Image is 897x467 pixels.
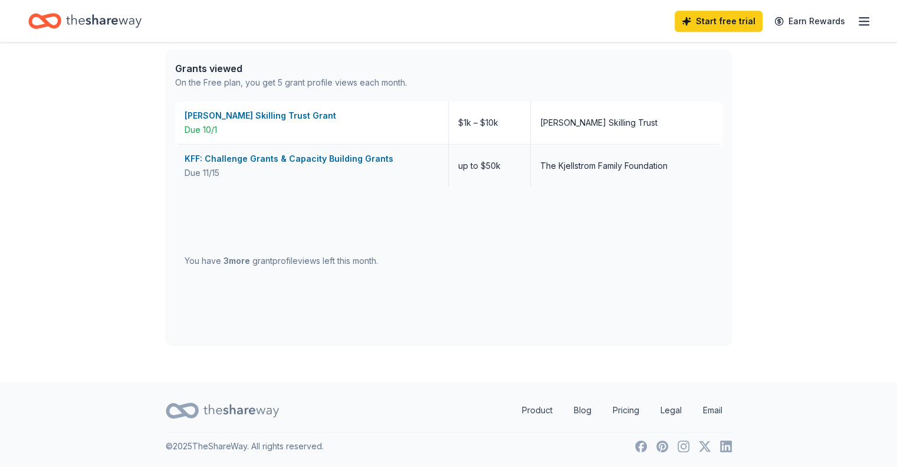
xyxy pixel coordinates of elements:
div: The Kjellstrom Family Foundation [540,159,668,173]
a: Start free trial [675,11,763,32]
div: Due 10/1 [185,123,439,137]
div: Due 11/15 [185,166,439,180]
div: You have grant profile views left this month. [185,254,378,268]
nav: quick links [512,399,732,422]
div: [PERSON_NAME] Skilling Trust Grant [185,109,439,123]
div: [PERSON_NAME] Skilling Trust [540,116,658,130]
span: 3 more [224,256,250,266]
div: Grants viewed [175,61,407,76]
a: Legal [651,399,691,422]
p: © 2025 TheShareWay. All rights reserved. [166,439,324,453]
div: up to $50k [449,145,531,187]
div: KFF: Challenge Grants & Capacity Building Grants [185,152,439,166]
a: Home [28,7,142,35]
a: Earn Rewards [767,11,852,32]
a: Blog [564,399,601,422]
a: Pricing [603,399,649,422]
div: $1k – $10k [449,102,531,144]
a: Email [694,399,732,422]
div: On the Free plan, you get 5 grant profile views each month. [175,76,407,90]
a: Product [512,399,562,422]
